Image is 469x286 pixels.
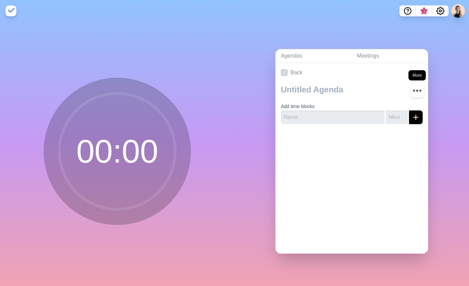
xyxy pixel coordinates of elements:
[275,49,351,63] a: Agendas
[416,5,432,16] button: What’s new
[275,63,428,82] a: Back
[351,49,428,63] a: Meetings
[386,110,408,124] input: Mins
[5,5,16,16] img: timeblocks logo
[399,5,416,16] button: Help
[281,110,384,124] input: Name
[410,84,424,97] button: More
[281,104,315,109] label: Add time blocks
[432,5,449,16] button: Settings
[421,9,427,14] span: 3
